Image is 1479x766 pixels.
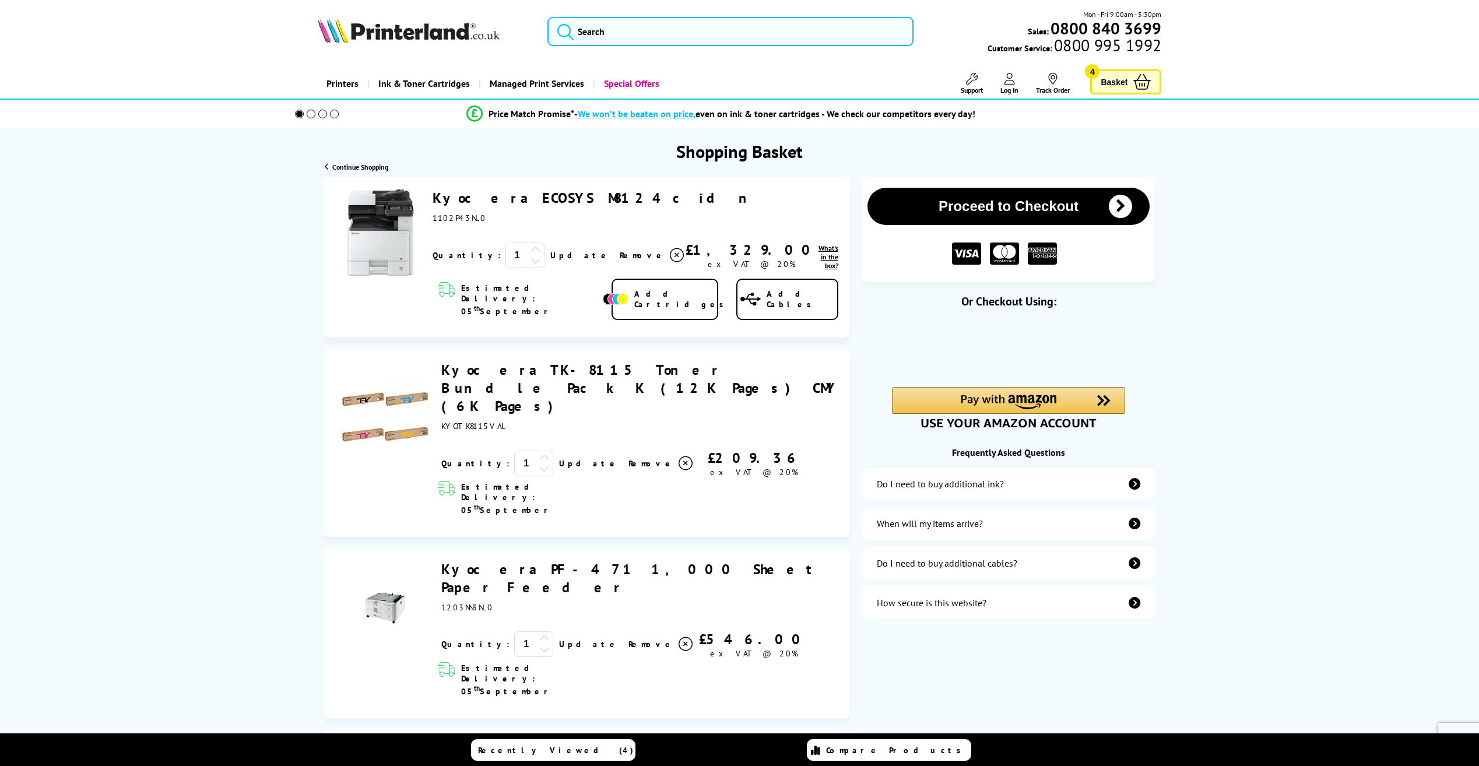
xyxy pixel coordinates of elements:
[1036,73,1070,94] a: Track Order
[961,86,983,94] span: Support
[877,597,986,609] div: How secure is this website?
[676,140,803,163] h1: Shopping Basket
[471,739,635,761] a: Recently Viewed (4)
[547,17,914,46] input: Search
[433,189,760,207] a: Kyocera ECOSYS M8124cidn
[318,17,533,45] a: Printerland Logo
[318,69,367,99] a: Printers
[990,243,1019,265] img: MASTER CARD
[365,588,406,628] img: Kyocera PF-471 1,000 Sheet Paper Feeder
[628,639,674,649] span: Remove
[337,189,424,276] img: Kyocera ECOSYS M8124cidn
[1028,26,1049,37] span: Sales:
[818,244,838,270] a: lnk_inthebox
[461,283,600,317] span: Estimated Delivery: 05 September
[620,247,686,264] a: Delete item from your basket
[574,108,975,120] div: - even on ink & toner cartridges - We check our competitors every day!
[961,73,983,94] a: Support
[1085,64,1099,79] span: 4
[862,468,1156,500] a: additional-ink
[489,108,574,120] span: Price Match Promise*
[620,250,666,261] span: Remove
[461,663,600,697] span: Estimated Delivery: 05 September
[474,684,480,693] sup: th
[441,361,837,415] a: Kyocera TK-8115 Toner Bundle Pack K (12K Pages) CMY (6K Pages)
[342,374,429,462] img: Kyocera TK-8115 Toner Bundle Pack K (12K Pages) CMY (6K Pages)
[694,449,813,467] div: £209.36
[474,503,480,511] sup: th
[367,69,479,99] a: Ink & Toner Cartridges
[318,17,500,43] img: Printerland Logo
[603,293,628,305] img: Add Cartridges
[877,478,1004,490] div: Do I need to buy additional ink?
[710,648,798,659] span: ex VAT @ 20%
[550,250,610,261] a: Update
[279,104,1164,124] li: modal_Promise
[1083,9,1161,20] span: Mon - Fri 9:00am - 5:30pm
[461,482,600,515] span: Estimated Delivery: 05 September
[559,639,619,649] a: Update
[441,458,510,469] span: Quantity:
[988,40,1161,54] span: Customer Service:
[1051,17,1161,39] b: 0800 840 3699
[767,289,837,310] span: Add Cables
[952,243,981,265] img: VISA
[867,188,1150,225] button: Proceed to Checkout
[441,639,510,649] span: Quantity:
[433,213,486,223] span: 1102P43NL0
[628,455,694,472] a: Delete item from your basket
[593,69,668,99] a: Special Offers
[441,602,493,613] span: 1203NN3NL0
[877,518,983,529] div: When will my items arrive?
[578,108,695,120] span: We won’t be beaten on price,
[807,739,971,761] a: Compare Products
[325,163,388,171] a: Continue Shopping
[479,69,593,99] a: Managed Print Services
[441,421,507,431] span: KYOTK8115VAL
[1090,69,1161,94] a: Basket 4
[862,586,1156,619] a: secure-website
[1052,40,1161,51] span: 0800 995 1992
[628,635,694,653] a: Delete item from your basket
[710,467,798,477] span: ex VAT @ 20%
[862,294,1156,309] div: Or Checkout Using:
[1000,73,1018,94] a: Log In
[877,557,1017,569] div: Do I need to buy additional cables?
[826,745,967,756] span: Compare Products
[892,328,1125,354] iframe: PayPal
[332,163,388,171] span: Continue Shopping
[892,387,1125,428] div: Amazon Pay - Use your Amazon account
[559,458,619,469] a: Update
[862,507,1156,540] a: items-arrive
[1101,74,1127,90] span: Basket
[862,447,1156,458] div: Frequently Asked Questions
[474,304,480,312] sup: th
[378,69,470,99] span: Ink & Toner Cartridges
[433,250,501,261] span: Quantity:
[441,560,813,596] a: Kyocera PF-471 1,000 Sheet Paper Feeder
[478,745,634,756] span: Recently Viewed (4)
[628,458,674,469] span: Remove
[634,289,730,310] span: Add Cartridges
[862,547,1156,579] a: additional-cables
[818,244,838,270] span: What's in the box?
[1049,23,1161,34] a: 0800 840 3699
[1028,243,1057,265] img: American Express
[1000,86,1018,94] span: Log In
[694,630,813,648] div: £546.00
[686,241,818,259] div: £1,329.00
[708,259,796,269] span: ex VAT @ 20%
